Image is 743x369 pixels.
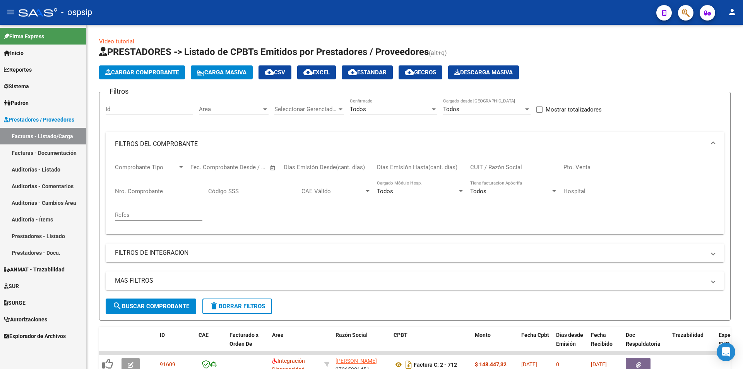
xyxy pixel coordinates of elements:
[470,188,486,195] span: Todos
[475,332,491,338] span: Monto
[591,332,613,347] span: Fecha Recibido
[106,244,724,262] mat-expansion-panel-header: FILTROS DE INTEGRACION
[105,69,179,76] span: Cargar Comprobante
[99,46,429,57] span: PRESTADORES -> Listado de CPBTs Emitidos por Prestadores / Proveedores
[336,332,368,338] span: Razón Social
[4,65,32,74] span: Reportes
[301,188,364,195] span: CAE Válido
[106,271,724,290] mat-expansion-panel-header: MAS FILTROS
[115,249,705,257] mat-panel-title: FILTROS DE INTEGRACION
[226,327,269,361] datatable-header-cell: Facturado x Orden De
[429,49,447,57] span: (alt+q)
[303,69,330,76] span: EXCEL
[157,327,195,361] datatable-header-cell: ID
[332,327,390,361] datatable-header-cell: Razón Social
[259,65,291,79] button: CSV
[556,361,559,367] span: 0
[546,105,602,114] span: Mostrar totalizadores
[336,358,377,364] span: [PERSON_NAME]
[669,327,716,361] datatable-header-cell: Trazabilidad
[454,69,513,76] span: Descarga Masiva
[4,265,65,274] span: ANMAT - Trazabilidad
[274,106,337,113] span: Seleccionar Gerenciador
[265,69,285,76] span: CSV
[61,4,92,21] span: - ospsip
[405,69,436,76] span: Gecros
[405,67,414,77] mat-icon: cloud_download
[350,106,366,113] span: Todos
[4,299,26,307] span: SURGE
[4,315,47,324] span: Autorizaciones
[348,67,357,77] mat-icon: cloud_download
[521,361,537,367] span: [DATE]
[209,301,219,311] mat-icon: delete
[99,65,185,79] button: Cargar Comprobante
[115,164,178,171] span: Comprobante Tipo
[399,65,442,79] button: Gecros
[623,327,669,361] datatable-header-cell: Doc Respaldatoria
[106,299,196,314] button: Buscar Comprobante
[4,332,66,340] span: Explorador de Archivos
[113,303,189,310] span: Buscar Comprobante
[342,65,393,79] button: Estandar
[160,361,175,367] span: 91609
[672,332,704,338] span: Trazabilidad
[197,69,247,76] span: Carga Masiva
[99,38,134,45] a: Video tutorial
[4,82,29,91] span: Sistema
[160,332,165,338] span: ID
[229,332,259,347] span: Facturado x Orden De
[414,362,457,368] strong: Factura C: 2 - 712
[4,115,74,124] span: Prestadores / Proveedores
[4,32,44,41] span: Firma Express
[190,164,222,171] input: Fecha inicio
[518,327,553,361] datatable-header-cell: Fecha Cpbt
[199,332,209,338] span: CAE
[390,327,472,361] datatable-header-cell: CPBT
[448,65,519,79] app-download-masive: Descarga masiva de comprobantes (adjuntos)
[272,332,284,338] span: Area
[106,132,724,156] mat-expansion-panel-header: FILTROS DEL COMPROBANTE
[106,156,724,234] div: FILTROS DEL COMPROBANTE
[556,332,583,347] span: Días desde Emisión
[394,332,407,338] span: CPBT
[115,276,705,285] mat-panel-title: MAS FILTROS
[269,163,277,172] button: Open calendar
[591,361,607,367] span: [DATE]
[377,188,393,195] span: Todos
[588,327,623,361] datatable-header-cell: Fecha Recibido
[209,303,265,310] span: Borrar Filtros
[6,7,15,17] mat-icon: menu
[202,299,272,314] button: Borrar Filtros
[626,332,661,347] span: Doc Respaldatoria
[553,327,588,361] datatable-header-cell: Días desde Emisión
[475,361,507,367] strong: $ 148.447,32
[521,332,549,338] span: Fecha Cpbt
[728,7,737,17] mat-icon: person
[4,49,24,57] span: Inicio
[265,67,274,77] mat-icon: cloud_download
[113,301,122,311] mat-icon: search
[199,106,262,113] span: Area
[297,65,336,79] button: EXCEL
[717,343,735,361] div: Open Intercom Messenger
[269,327,321,361] datatable-header-cell: Area
[4,282,19,290] span: SUR
[448,65,519,79] button: Descarga Masiva
[106,86,132,97] h3: Filtros
[229,164,266,171] input: Fecha fin
[191,65,253,79] button: Carga Masiva
[348,69,387,76] span: Estandar
[115,140,705,148] mat-panel-title: FILTROS DEL COMPROBANTE
[303,67,313,77] mat-icon: cloud_download
[472,327,518,361] datatable-header-cell: Monto
[443,106,459,113] span: Todos
[4,99,29,107] span: Padrón
[195,327,226,361] datatable-header-cell: CAE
